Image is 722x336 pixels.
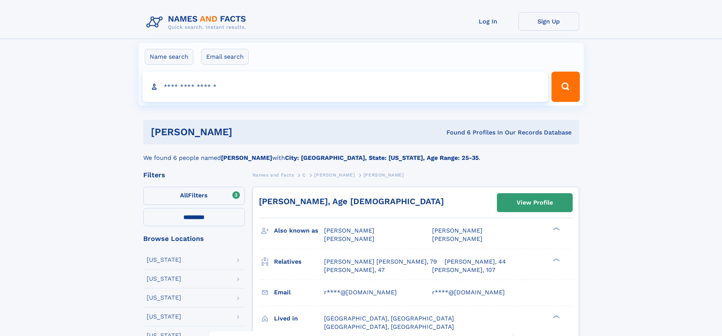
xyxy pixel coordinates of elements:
[445,258,506,266] a: [PERSON_NAME], 44
[314,170,355,180] a: [PERSON_NAME]
[302,172,306,178] span: C
[143,235,245,242] div: Browse Locations
[551,257,560,262] div: ❯
[517,194,553,211] div: View Profile
[143,187,245,205] label: Filters
[324,227,374,234] span: [PERSON_NAME]
[274,224,324,237] h3: Also known as
[274,312,324,325] h3: Lived in
[274,286,324,299] h3: Email
[143,72,548,102] input: search input
[151,127,340,137] h1: [PERSON_NAME]
[145,49,193,65] label: Name search
[551,72,579,102] button: Search Button
[497,194,572,212] a: View Profile
[458,12,518,31] a: Log In
[147,257,181,263] div: [US_STATE]
[259,197,444,206] a: [PERSON_NAME], Age [DEMOGRAPHIC_DATA]
[221,154,272,161] b: [PERSON_NAME]
[147,276,181,282] div: [US_STATE]
[180,192,188,199] span: All
[339,128,572,137] div: Found 6 Profiles In Our Records Database
[324,323,454,330] span: [GEOGRAPHIC_DATA], [GEOGRAPHIC_DATA]
[143,172,245,178] div: Filters
[324,315,454,322] span: [GEOGRAPHIC_DATA], [GEOGRAPHIC_DATA]
[147,314,181,320] div: [US_STATE]
[285,154,479,161] b: City: [GEOGRAPHIC_DATA], State: [US_STATE], Age Range: 25-35
[551,314,560,319] div: ❯
[324,258,437,266] a: [PERSON_NAME] [PERSON_NAME], 79
[432,227,482,234] span: [PERSON_NAME]
[551,227,560,231] div: ❯
[432,235,482,242] span: [PERSON_NAME]
[143,144,579,163] div: We found 6 people named with .
[252,170,294,180] a: Names and Facts
[302,170,306,180] a: C
[147,295,181,301] div: [US_STATE]
[324,266,385,274] a: [PERSON_NAME], 47
[314,172,355,178] span: [PERSON_NAME]
[324,235,374,242] span: [PERSON_NAME]
[201,49,249,65] label: Email search
[363,172,404,178] span: [PERSON_NAME]
[518,12,579,31] a: Sign Up
[143,12,252,33] img: Logo Names and Facts
[274,255,324,268] h3: Relatives
[432,266,495,274] a: [PERSON_NAME], 107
